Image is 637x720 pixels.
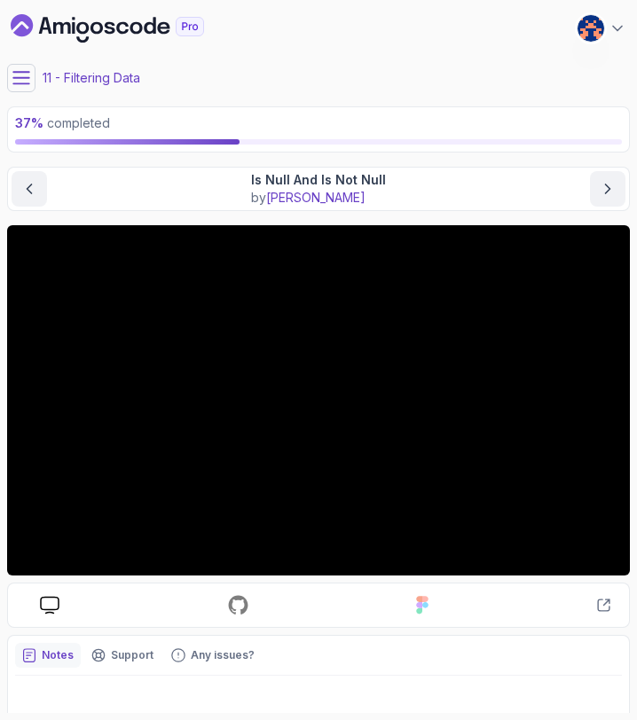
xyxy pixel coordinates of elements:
p: Support [111,648,153,662]
p: Notes [42,648,74,662]
p: 11 - Filtering Data [43,69,140,87]
span: [PERSON_NAME] [266,190,366,205]
p: Any issues? [191,648,255,662]
span: 37 % [15,115,43,130]
p: Is Null And Is Not Null [251,171,386,189]
button: previous content [12,171,47,207]
span: completed [15,115,110,130]
p: by [251,189,386,207]
img: user profile image [578,15,604,42]
iframe: 10 - IS NULL and IS NOT NULL [7,225,630,575]
button: notes button [15,643,81,668]
button: user profile image [577,14,626,43]
button: next content [590,171,625,207]
a: course slides [26,596,74,614]
button: Feedback button [164,643,262,668]
button: Support button [84,643,161,668]
a: Dashboard [11,14,245,43]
